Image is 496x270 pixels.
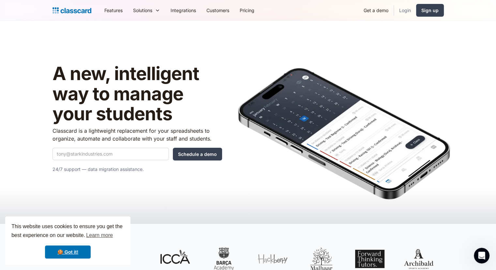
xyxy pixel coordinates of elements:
p: 24/7 support — data migration assistance. [53,165,222,173]
input: tony@starkindustries.com [53,148,169,160]
div: Sign up [421,7,439,14]
input: Schedule a demo [173,148,222,160]
iframe: Intercom live chat [474,248,489,263]
div: Solutions [128,3,165,18]
a: Sign up [416,4,444,17]
a: Login [394,3,416,18]
a: Pricing [234,3,260,18]
a: Integrations [165,3,201,18]
div: Solutions [133,7,152,14]
a: Customers [201,3,234,18]
form: Quick Demo Form [53,148,222,160]
h1: A new, intelligent way to manage your students [53,64,222,124]
a: Logo [53,6,91,15]
a: Features [99,3,128,18]
span: This website uses cookies to ensure you get the best experience on our website. [11,223,124,240]
div: cookieconsent [5,216,130,265]
a: Get a demo [358,3,394,18]
a: dismiss cookie message [45,245,91,259]
p: Classcard is a lightweight replacement for your spreadsheets to organize, automate and collaborat... [53,127,222,143]
a: learn more about cookies [85,230,114,240]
